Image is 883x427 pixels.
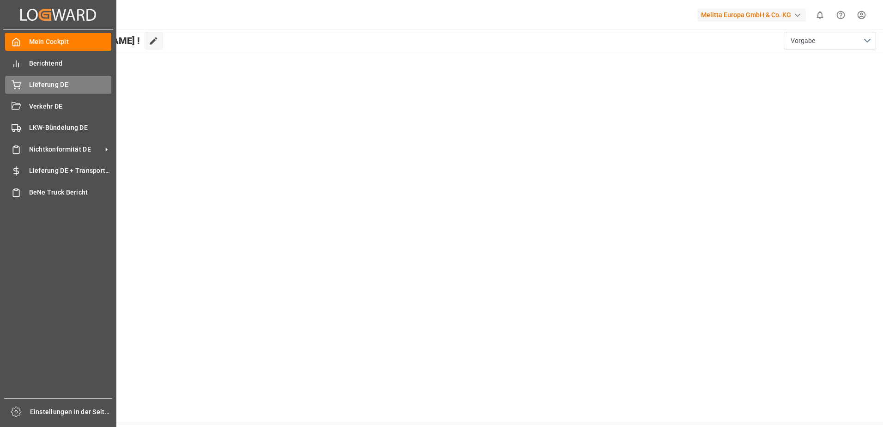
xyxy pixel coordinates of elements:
[5,33,111,51] a: Mein Cockpit
[784,32,876,49] button: Menü öffnen
[5,162,111,180] a: Lieferung DE + Transportkosten
[29,188,112,197] span: BeNe Truck Bericht
[29,123,112,133] span: LKW-Bündelung DE
[791,36,815,46] span: Vorgabe
[5,54,111,72] a: Berichtend
[5,119,111,137] a: LKW-Bündelung DE
[29,145,102,154] span: Nichtkonformität DE
[830,5,851,25] button: Hilfe-Center
[29,102,112,111] span: Verkehr DE
[30,407,113,417] span: Einstellungen in der Seitenleiste
[29,80,112,90] span: Lieferung DE
[29,166,112,176] span: Lieferung DE + Transportkosten
[5,183,111,201] a: BeNe Truck Bericht
[38,32,140,49] span: Hallo [PERSON_NAME] !
[29,37,112,47] span: Mein Cockpit
[5,97,111,115] a: Verkehr DE
[697,6,810,24] button: Melitta Europa GmbH & Co. KG
[5,76,111,94] a: Lieferung DE
[810,5,830,25] button: 0 neue Benachrichtigungen anzeigen
[29,59,112,68] span: Berichtend
[701,10,791,20] font: Melitta Europa GmbH & Co. KG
